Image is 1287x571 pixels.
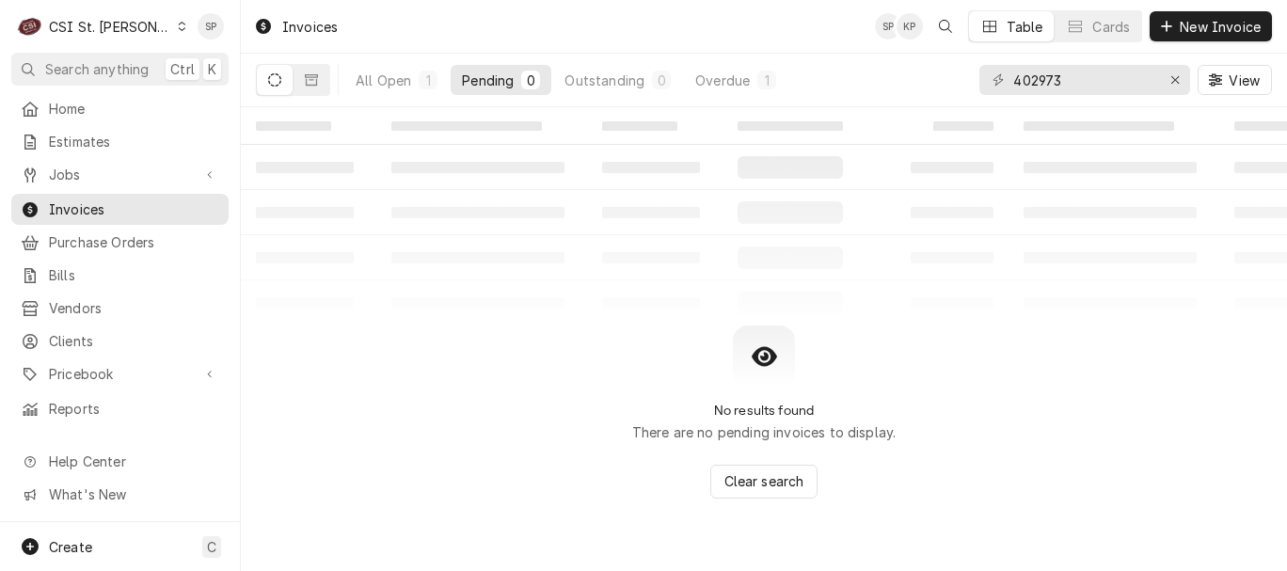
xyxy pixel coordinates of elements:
[875,13,901,40] div: SP
[11,53,229,86] button: Search anythingCtrlK
[49,364,191,384] span: Pricebook
[897,13,923,40] div: KP
[602,121,677,131] span: ‌
[933,121,993,131] span: ‌
[356,71,411,90] div: All Open
[1024,121,1174,131] span: ‌
[198,13,224,40] div: Shelley Politte's Avatar
[1225,71,1263,90] span: View
[256,121,331,131] span: ‌
[632,422,897,442] p: There are no pending invoices to display.
[11,325,229,357] a: Clients
[17,13,43,40] div: C
[49,539,92,555] span: Create
[49,399,219,419] span: Reports
[49,265,219,285] span: Bills
[49,298,219,318] span: Vendors
[564,71,644,90] div: Outstanding
[11,358,229,389] a: Go to Pricebook
[761,71,772,90] div: 1
[11,93,229,124] a: Home
[11,159,229,190] a: Go to Jobs
[17,13,43,40] div: CSI St. Louis's Avatar
[208,59,216,79] span: K
[11,479,229,510] a: Go to What's New
[11,126,229,157] a: Estimates
[695,71,750,90] div: Overdue
[11,227,229,258] a: Purchase Orders
[1092,17,1130,37] div: Cards
[1007,17,1043,37] div: Table
[11,446,229,477] a: Go to Help Center
[738,121,843,131] span: ‌
[198,13,224,40] div: SP
[11,293,229,324] a: Vendors
[391,121,542,131] span: ‌
[11,393,229,424] a: Reports
[1176,17,1264,37] span: New Invoice
[241,107,1287,325] table: Pending Invoices List Loading
[462,71,514,90] div: Pending
[49,132,219,151] span: Estimates
[49,331,219,351] span: Clients
[1160,65,1190,95] button: Erase input
[930,11,961,41] button: Open search
[422,71,434,90] div: 1
[1198,65,1272,95] button: View
[11,260,229,291] a: Bills
[875,13,901,40] div: Shelley Politte's Avatar
[207,537,216,557] span: C
[49,99,219,119] span: Home
[1150,11,1272,41] button: New Invoice
[49,17,171,37] div: CSI St. [PERSON_NAME]
[525,71,536,90] div: 0
[721,471,808,491] span: Clear search
[49,452,217,471] span: Help Center
[11,194,229,225] a: Invoices
[656,71,667,90] div: 0
[45,59,149,79] span: Search anything
[710,465,818,499] button: Clear search
[49,232,219,252] span: Purchase Orders
[49,484,217,504] span: What's New
[1013,65,1154,95] input: Keyword search
[714,403,815,419] h2: No results found
[170,59,195,79] span: Ctrl
[49,199,219,219] span: Invoices
[49,165,191,184] span: Jobs
[897,13,923,40] div: Kym Parson's Avatar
